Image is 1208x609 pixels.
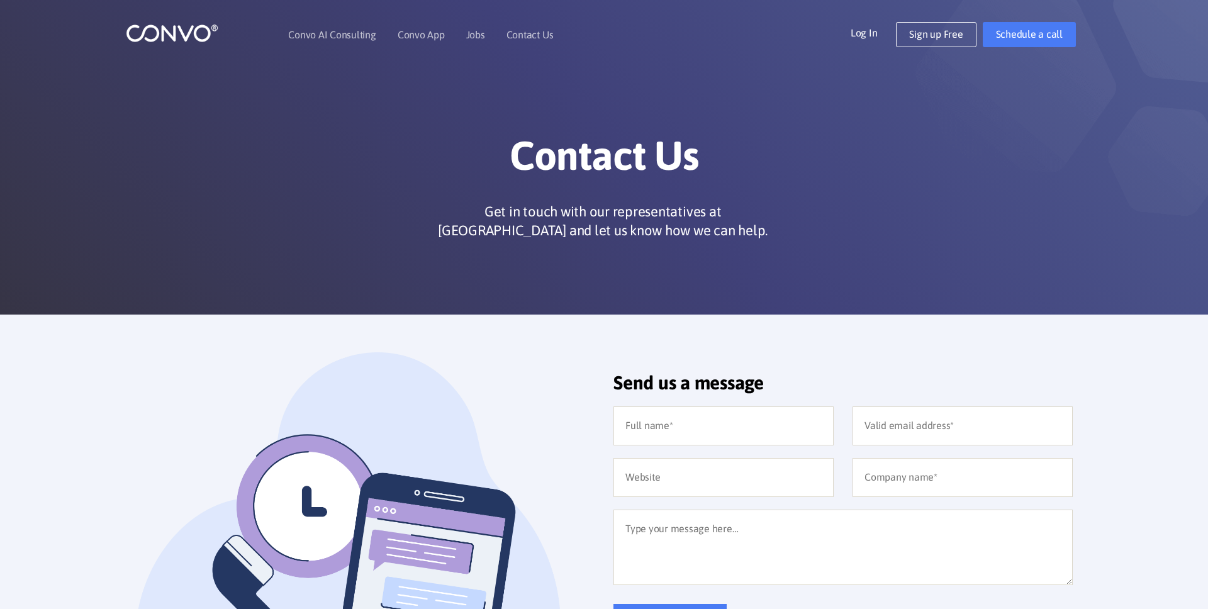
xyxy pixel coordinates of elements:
[613,458,834,497] input: Website
[613,371,1073,403] h2: Send us a message
[466,30,485,40] a: Jobs
[983,22,1076,47] a: Schedule a call
[851,22,897,42] a: Log In
[853,458,1073,497] input: Company name*
[506,30,554,40] a: Contact Us
[288,30,376,40] a: Convo AI Consulting
[853,406,1073,445] input: Valid email address*
[613,406,834,445] input: Full name*
[126,23,218,43] img: logo_1.png
[896,22,976,47] a: Sign up Free
[433,202,773,240] p: Get in touch with our representatives at [GEOGRAPHIC_DATA] and let us know how we can help.
[255,131,953,189] h1: Contact Us
[398,30,445,40] a: Convo App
